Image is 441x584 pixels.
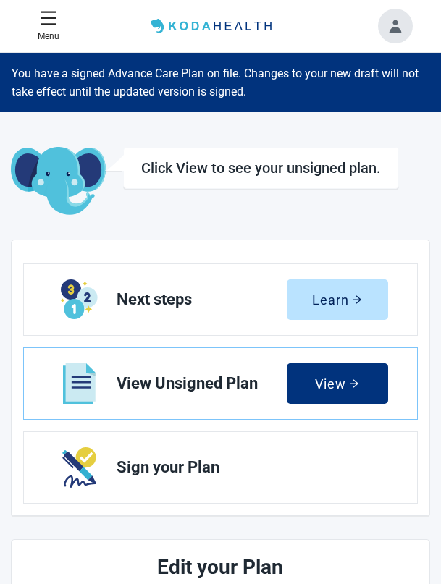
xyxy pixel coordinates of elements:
[24,264,417,335] a: Learn Next steps section
[11,147,106,216] img: Koda Elephant
[141,159,381,177] h1: Click View to see your unsigned plan.
[315,376,359,391] div: View
[146,14,280,38] img: Koda Health
[117,459,388,476] span: Sign your Plan
[287,363,388,404] button: Viewarrow-right
[349,378,359,389] span: arrow-right
[312,292,362,307] div: Learn
[117,291,287,308] span: Next steps
[378,9,413,43] button: Toggle account menu
[352,295,362,305] span: arrow-right
[32,4,65,49] button: Close Menu
[38,30,59,43] p: Menu
[77,551,364,583] h2: Edit your Plan
[287,279,388,320] button: Learnarrow-right
[117,375,287,392] span: View Unsigned Plan
[24,348,417,419] a: View View Unsigned Plan section
[40,9,57,27] span: menu
[24,432,417,503] a: Next Sign your Plan section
